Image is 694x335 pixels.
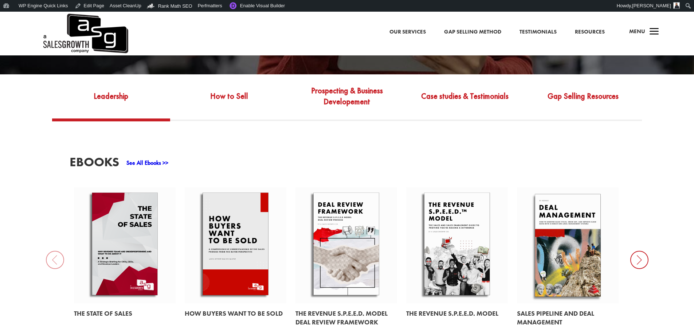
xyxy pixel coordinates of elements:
a: A Sales Growth Company Logo [42,12,128,55]
img: logo_orange.svg [12,12,17,17]
a: Gap Selling Resources [524,84,642,118]
span: [PERSON_NAME] [632,3,671,8]
img: tab_domain_overview_orange.svg [20,46,26,52]
a: Prospecting & Business Developement [288,84,406,118]
div: Domain Overview [28,47,65,51]
a: Gap Selling Method [444,27,501,37]
img: ASG Co. Logo [42,12,128,55]
a: See All Ebooks >> [126,159,168,167]
span: Menu [629,28,645,35]
span: a [647,25,662,39]
a: Our Services [389,27,426,37]
a: Leadership [52,84,170,118]
a: Resources [575,27,605,37]
span: Rank Math SEO [158,3,192,9]
h3: EBooks [70,156,119,172]
div: Domain: [DOMAIN_NAME] [19,19,80,25]
img: website_grey.svg [12,19,17,25]
img: tab_keywords_by_traffic_grey.svg [72,46,78,52]
a: How to Sell [170,84,288,118]
a: Testimonials [519,27,557,37]
div: v 4.0.25 [20,12,36,17]
div: Keywords by Traffic [81,47,123,51]
a: Case studies & Testimonials [406,84,524,118]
